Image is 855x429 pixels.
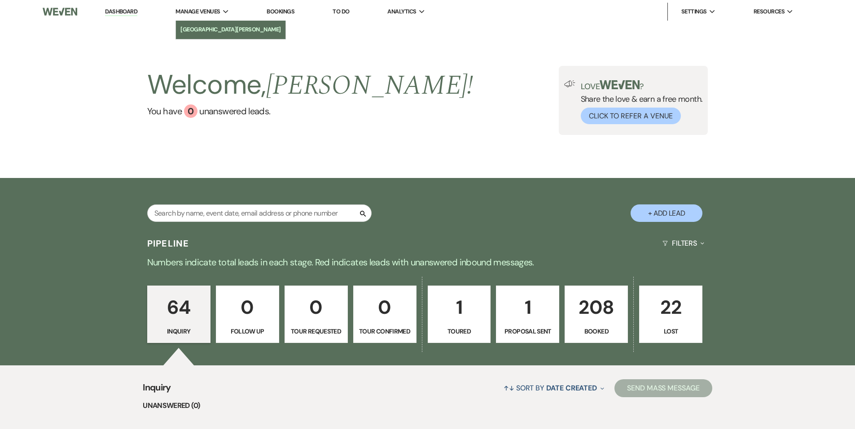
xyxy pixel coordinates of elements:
[631,204,702,222] button: + Add Lead
[434,326,485,336] p: Toured
[143,381,171,400] span: Inquiry
[428,286,491,343] a: 1Toured
[500,376,608,400] button: Sort By Date Created
[147,104,474,118] a: You have 0 unanswered leads.
[359,326,411,336] p: Tour Confirmed
[147,66,474,104] h2: Welcome,
[639,286,702,343] a: 22Lost
[504,383,514,393] span: ↑↓
[147,286,210,343] a: 64Inquiry
[570,326,622,336] p: Booked
[575,80,703,124] div: Share the love & earn a free month.
[600,80,640,89] img: weven-logo-green.svg
[502,292,553,322] p: 1
[105,8,137,16] a: Dashboard
[496,286,559,343] a: 1Proposal Sent
[147,237,189,250] h3: Pipeline
[105,255,751,269] p: Numbers indicate total leads in each stage. Red indicates leads with unanswered inbound messages.
[184,104,197,118] div: 0
[43,2,77,21] img: Weven Logo
[143,400,712,412] li: Unanswered (0)
[216,286,279,343] a: 0Follow Up
[581,80,703,91] p: Love ?
[175,7,220,16] span: Manage Venues
[290,326,342,336] p: Tour Requested
[266,65,474,106] span: [PERSON_NAME] !
[353,286,417,343] a: 0Tour Confirmed
[502,326,553,336] p: Proposal Sent
[333,8,349,15] a: To Do
[645,326,697,336] p: Lost
[153,292,205,322] p: 64
[290,292,342,322] p: 0
[546,383,597,393] span: Date Created
[153,326,205,336] p: Inquiry
[659,231,708,255] button: Filters
[176,21,285,39] a: [GEOGRAPHIC_DATA][PERSON_NAME]
[581,108,681,124] button: Click to Refer a Venue
[565,286,628,343] a: 208Booked
[147,204,372,222] input: Search by name, event date, email address or phone number
[681,7,707,16] span: Settings
[222,292,273,322] p: 0
[434,292,485,322] p: 1
[387,7,416,16] span: Analytics
[754,7,785,16] span: Resources
[564,80,575,87] img: loud-speaker-illustration.svg
[645,292,697,322] p: 22
[359,292,411,322] p: 0
[570,292,622,322] p: 208
[267,8,294,15] a: Bookings
[222,326,273,336] p: Follow Up
[614,379,712,397] button: Send Mass Message
[180,25,281,34] li: [GEOGRAPHIC_DATA][PERSON_NAME]
[285,286,348,343] a: 0Tour Requested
